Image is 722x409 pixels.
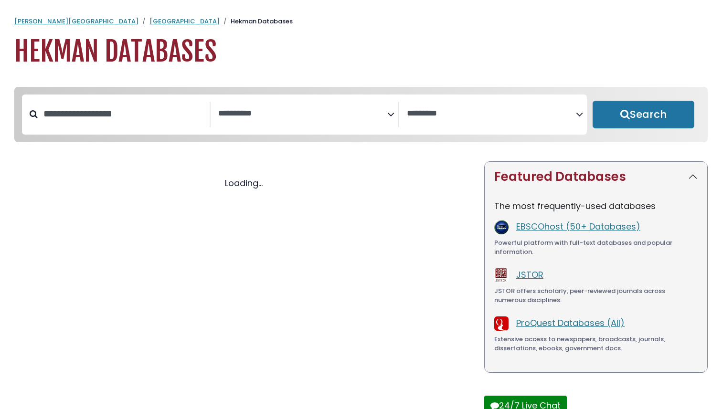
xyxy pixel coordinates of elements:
div: JSTOR offers scholarly, peer-reviewed journals across numerous disciplines. [494,286,698,305]
button: Submit for Search Results [593,101,694,128]
nav: breadcrumb [14,17,708,26]
nav: Search filters [14,87,708,142]
button: Featured Databases [485,162,707,192]
textarea: Search [407,109,576,119]
a: [PERSON_NAME][GEOGRAPHIC_DATA] [14,17,138,26]
a: EBSCOhost (50+ Databases) [516,220,640,232]
div: Loading... [14,177,473,189]
input: Search database by title or keyword [38,106,210,122]
p: The most frequently-used databases [494,199,698,212]
a: [GEOGRAPHIC_DATA] [149,17,220,26]
textarea: Search [218,109,387,119]
li: Hekman Databases [220,17,293,26]
a: ProQuest Databases (All) [516,317,625,329]
div: Extensive access to newspapers, broadcasts, journals, dissertations, ebooks, government docs. [494,335,698,353]
a: JSTOR [516,269,543,281]
h1: Hekman Databases [14,36,708,68]
div: Powerful platform with full-text databases and popular information. [494,238,698,257]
